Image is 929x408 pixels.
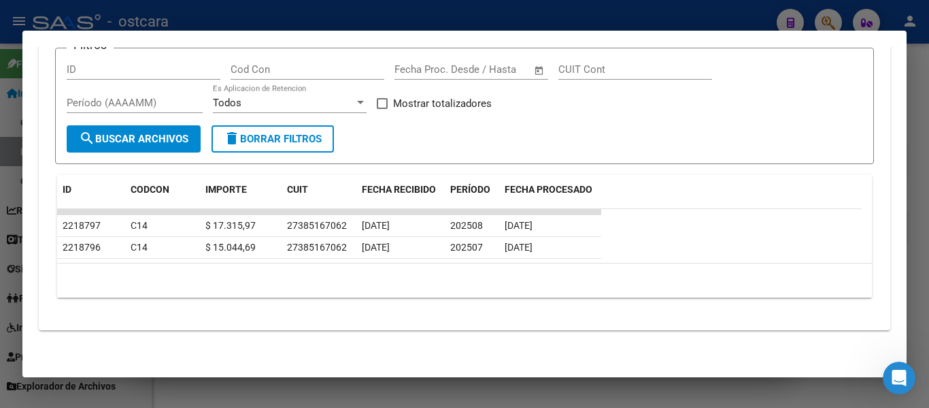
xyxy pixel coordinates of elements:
datatable-header-cell: CODCON [125,175,173,220]
span: CODCON [131,184,169,195]
span: C14 [131,242,148,253]
span: ID [63,184,71,195]
datatable-header-cell: IMPORTE [200,175,282,220]
span: 2218796 [63,242,101,253]
span: 202508 [450,220,483,231]
datatable-header-cell: PERÍODO [445,175,499,220]
div: 27385167062 [287,218,347,234]
span: [DATE] [505,242,533,253]
span: Todos [213,97,241,109]
datatable-header-cell: ID [57,175,125,220]
button: Buscar Archivos [67,125,201,153]
span: Borrar Filtros [224,133,322,145]
span: C14 [131,220,148,231]
mat-icon: delete [224,130,240,146]
span: 2218797 [63,220,101,231]
span: [DATE] [362,242,390,253]
mat-icon: search [79,130,95,146]
span: 202507 [450,242,483,253]
button: Open calendar [532,63,547,78]
span: FECHA RECIBIDO [362,184,436,195]
span: PERÍODO [450,184,490,195]
span: [DATE] [362,220,390,231]
button: Borrar Filtros [212,125,334,153]
span: FECHA PROCESADO [505,184,592,195]
datatable-header-cell: FECHA PROCESADO [499,175,601,220]
datatable-header-cell: CUIT [282,175,356,220]
div: 27385167062 [287,240,347,255]
span: CUIT [287,184,308,195]
span: Buscar Archivos [79,133,188,145]
span: $ 17.315,97 [205,220,256,231]
input: Fecha fin [462,63,528,76]
span: IMPORTE [205,184,247,195]
iframe: Intercom live chat [883,362,915,394]
span: [DATE] [505,220,533,231]
span: Mostrar totalizadores [393,95,492,112]
input: Fecha inicio [394,63,450,76]
span: $ 15.044,69 [205,242,256,253]
datatable-header-cell: FECHA RECIBIDO [356,175,445,220]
